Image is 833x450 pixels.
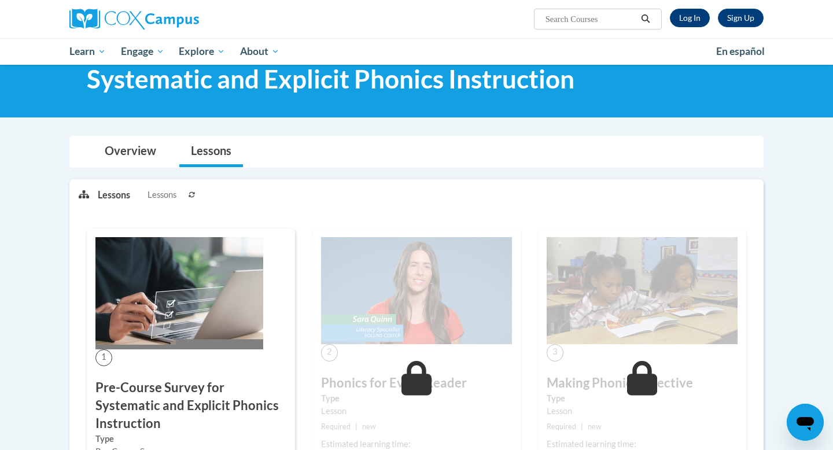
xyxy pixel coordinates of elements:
span: new [362,422,376,431]
span: Required [547,422,576,431]
div: Main menu [52,38,781,65]
h3: Pre-Course Survey for Systematic and Explicit Phonics Instruction [95,379,286,432]
h3: Making Phonics Effective [547,374,738,392]
span: En español [716,45,765,57]
span: new [588,422,602,431]
input: Search Courses [544,12,637,26]
a: Engage [113,38,172,65]
a: En español [709,39,772,64]
label: Type [95,433,286,445]
span: | [581,422,583,431]
span: Systematic and Explicit Phonics Instruction [87,64,574,94]
h3: Phonics for Every Reader [321,374,512,392]
div: Lesson [547,405,738,418]
a: Lessons [179,137,243,167]
a: Learn [62,38,113,65]
p: Lessons [98,189,130,201]
label: Type [547,392,738,405]
span: 2 [321,344,338,361]
span: 3 [547,344,563,361]
span: Learn [69,45,106,58]
button: Search [637,12,654,26]
img: Cox Campus [69,9,199,29]
div: Lesson [321,405,512,418]
iframe: Button to launch messaging window [787,404,824,441]
a: Overview [93,137,168,167]
img: Course Image [321,237,512,345]
span: Explore [179,45,225,58]
span: Lessons [148,189,176,201]
a: Cox Campus [69,9,289,29]
a: About [233,38,287,65]
a: Log In [670,9,710,27]
a: Explore [171,38,233,65]
img: Course Image [547,237,738,345]
img: Course Image [95,237,263,349]
a: Register [718,9,764,27]
span: 1 [95,349,112,366]
span: Engage [121,45,164,58]
span: | [355,422,357,431]
span: Required [321,422,351,431]
span: About [240,45,279,58]
label: Type [321,392,512,405]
